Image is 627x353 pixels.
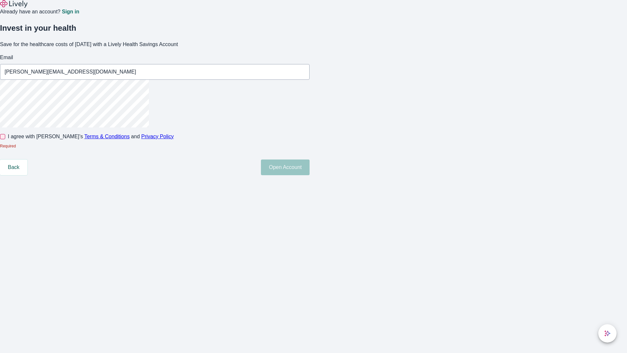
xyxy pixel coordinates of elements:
[141,134,174,139] a: Privacy Policy
[62,9,79,14] a: Sign in
[84,134,130,139] a: Terms & Conditions
[598,324,617,343] button: chat
[604,330,611,337] svg: Lively AI Assistant
[8,133,174,141] span: I agree with [PERSON_NAME]’s and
